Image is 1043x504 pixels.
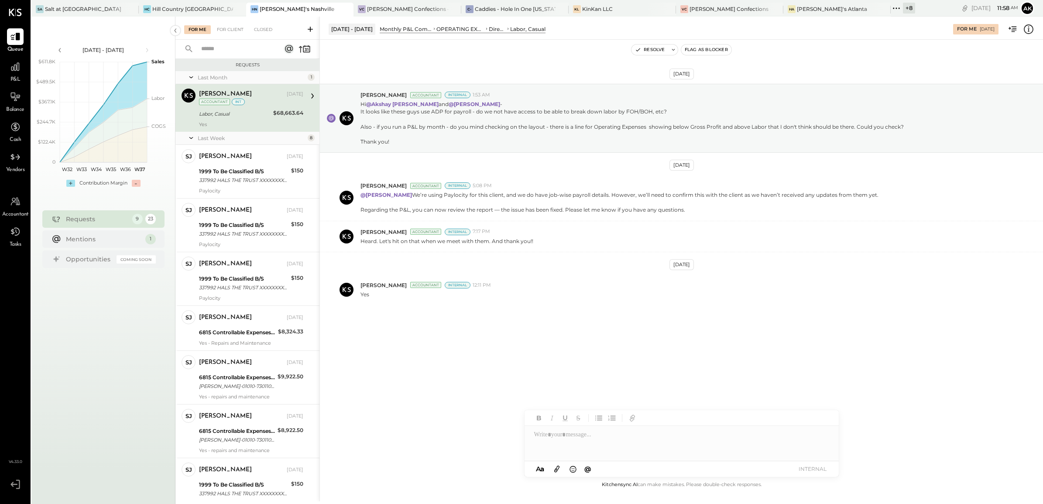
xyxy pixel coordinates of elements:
[199,230,288,238] div: 337992 HALS THE TRUST XXXXXXXX7992 Company ID: XXXXXX7403 Company Name: 337992 HALS THE Company E...
[132,214,143,224] div: 9
[199,221,288,230] div: 1999 To Be Classified B/S
[788,5,796,13] div: HA
[410,183,441,189] div: Accountant
[199,382,275,391] div: [PERSON_NAME]-01010-73011005099 JPHILLER@HAPPYHILLER. [PERSON_NAME] PLUMBING, HEA 436845558102983...
[360,228,407,236] span: [PERSON_NAME]
[573,5,581,13] div: KL
[7,46,24,54] span: Queue
[38,99,55,105] text: $367.1K
[66,180,75,187] div: +
[199,394,303,400] div: Yes - repairs and maintenance
[198,74,305,81] div: Last Month
[36,5,44,13] div: Sa
[152,5,233,13] div: Hill Country [GEOGRAPHIC_DATA]
[0,193,30,219] a: Accountant
[582,5,613,13] div: KinKan LLC
[308,74,315,81] div: 1
[449,101,500,107] strong: @[PERSON_NAME]
[66,46,141,54] div: [DATE] - [DATE]
[445,92,470,98] div: Internal
[510,25,546,33] div: Labor, Casual
[546,412,558,424] button: Italic
[185,466,192,474] div: SJ
[961,3,969,13] div: copy link
[0,89,30,114] a: Balance
[213,25,248,34] div: For Client
[473,282,491,289] span: 12:11 PM
[185,206,192,214] div: SJ
[287,261,303,267] div: [DATE]
[360,237,533,245] p: Heard. Let's hit on that when we meet with them. And thank you!!
[132,180,141,187] div: -
[540,465,544,473] span: a
[366,101,439,107] strong: @Akshay [PERSON_NAME]
[250,25,277,34] div: Closed
[199,206,252,215] div: [PERSON_NAME]
[76,166,87,172] text: W33
[151,58,165,65] text: Sales
[795,463,830,475] button: INTERNAL
[90,166,102,172] text: W34
[445,282,470,288] div: Internal
[62,166,72,172] text: W32
[273,109,303,117] div: $68,663.64
[410,92,441,98] div: Accountant
[680,5,688,13] div: VC
[180,62,315,68] div: Requests
[151,123,166,129] text: COGS
[533,464,547,474] button: Aa
[185,358,192,367] div: SJ
[278,327,303,336] div: $8,324.33
[199,373,275,382] div: 6815 Controllable Expenses:Repairs & Maintenance:Repair & Maintenance, Facility
[445,182,470,189] div: Internal
[232,99,245,105] div: int
[287,466,303,473] div: [DATE]
[185,260,192,268] div: SJ
[475,5,556,13] div: Caddies - Hole In One [US_STATE]
[199,435,275,444] div: [PERSON_NAME]-01010-73011005120 JPHILLER@HAPPYHILLER. [PERSON_NAME] PLUMBING, HEA 436845558102983...
[199,241,303,247] div: Paylocity
[117,255,156,264] div: Coming Soon
[957,26,977,33] div: For Me
[606,412,618,424] button: Ordered List
[37,119,55,125] text: $244.7K
[66,255,112,264] div: Opportunities
[199,340,303,346] div: Yes - Repairs and Maintenance
[360,108,904,115] div: It looks like these guys use ADP for payroll - do we not have access to be able to break down lab...
[250,5,258,13] div: HN
[199,99,230,105] div: Accountant
[199,176,288,185] div: 337992 HALS THE TRUST XXXXXXXX7992 Company ID: XXXXXX7403 Company Name: 337992 HALS THE Company E...
[358,5,366,13] div: VC
[145,214,156,224] div: 23
[329,24,375,34] div: [DATE] - [DATE]
[199,152,252,161] div: [PERSON_NAME]
[1020,1,1034,15] button: Ak
[797,5,867,13] div: [PERSON_NAME]'s Atlanta
[287,207,303,214] div: [DATE]
[199,110,271,118] div: Labor, Casual
[436,25,485,33] div: OPERATING EXPENSES (EBITDA)
[184,25,211,34] div: For Me
[278,372,303,381] div: $9,922.50
[593,412,604,424] button: Unordered List
[473,182,492,189] span: 5:08 PM
[185,152,192,161] div: SJ
[199,466,252,474] div: [PERSON_NAME]
[559,412,571,424] button: Underline
[199,412,252,421] div: [PERSON_NAME]
[199,260,252,268] div: [PERSON_NAME]
[287,153,303,160] div: [DATE]
[0,58,30,84] a: P&L
[291,166,303,175] div: $150
[360,138,904,145] div: Thank you!
[79,180,127,187] div: Contribution Margin
[199,313,252,322] div: [PERSON_NAME]
[669,160,694,171] div: [DATE]
[10,76,21,84] span: P&L
[287,314,303,321] div: [DATE]
[185,412,192,420] div: SJ
[360,123,904,130] div: Also - if you run a P&L by month - do you mind checking on the layout - there is a line for Opera...
[151,95,165,101] text: Labor
[533,412,545,424] button: Bold
[6,106,24,114] span: Balance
